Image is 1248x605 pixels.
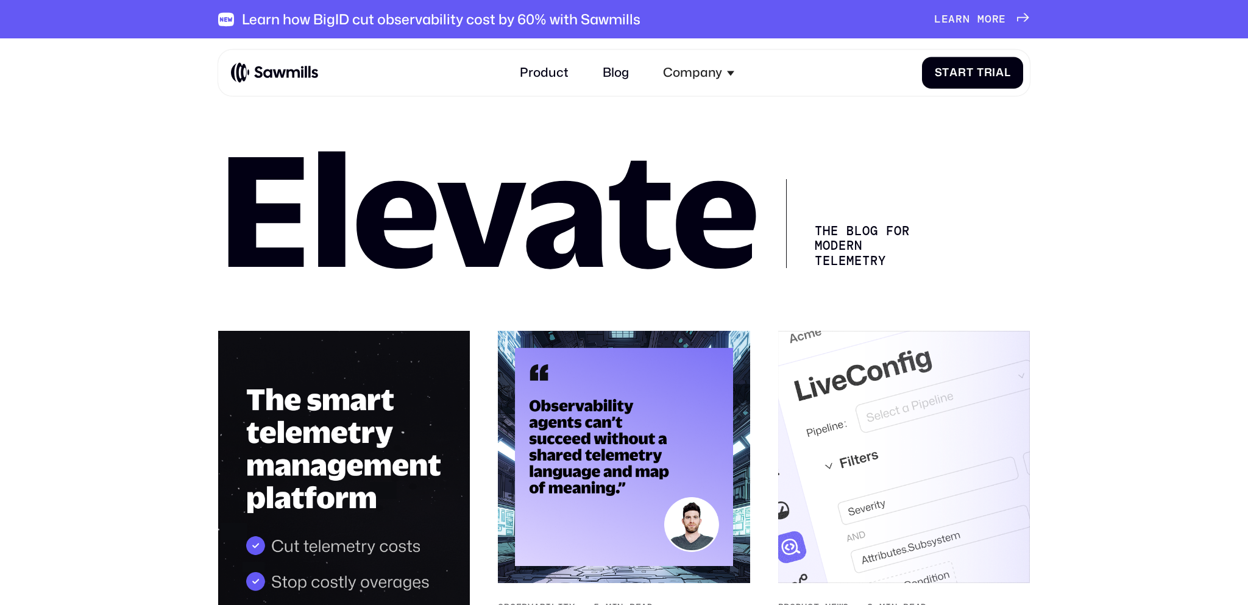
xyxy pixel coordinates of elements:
span: r [958,66,966,80]
a: Blog [594,56,639,90]
a: Product [510,56,578,90]
a: StartTrial [922,57,1023,88]
span: S [935,66,943,80]
span: t [942,66,949,80]
div: Company [663,65,722,80]
h1: Elevate [218,148,758,268]
a: Learnmore [934,13,1030,26]
div: Company [654,56,744,90]
span: r [992,13,999,26]
span: T [977,66,984,80]
span: t [966,66,974,80]
div: The Blog for Modern telemetry [786,179,911,268]
span: r [955,13,963,26]
span: e [999,13,1006,26]
span: o [985,13,992,26]
span: l [1004,66,1011,80]
span: L [934,13,941,26]
div: Learn how BigID cut observability cost by 60% with Sawmills [242,11,640,28]
span: e [941,13,949,26]
span: m [977,13,985,26]
span: a [996,66,1004,80]
span: i [992,66,996,80]
span: a [949,66,958,80]
span: n [963,13,970,26]
span: a [948,13,955,26]
span: r [984,66,993,80]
